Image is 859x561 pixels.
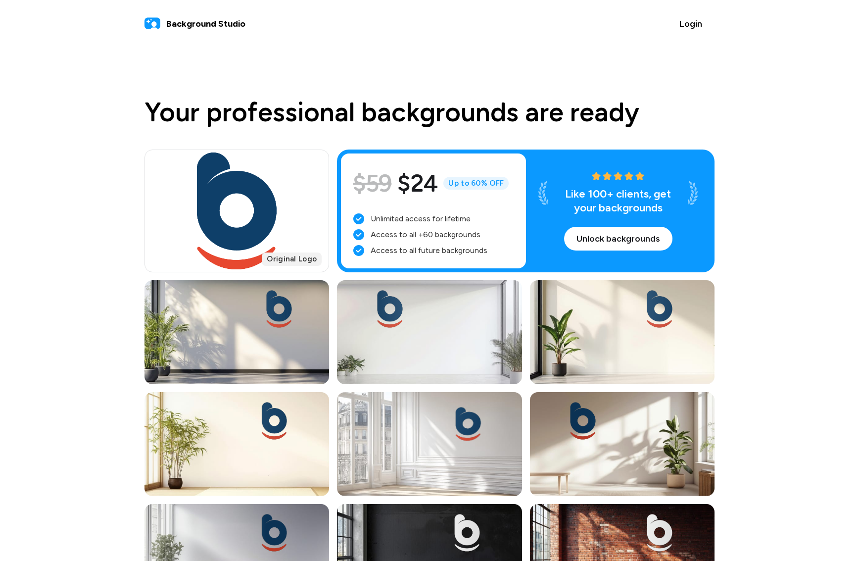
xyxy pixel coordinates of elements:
li: Access to all future backgrounds [353,245,514,256]
span: Login [679,17,702,31]
span: Original Logo [262,253,322,266]
img: logo [144,16,160,32]
span: Background Studio [166,17,245,31]
button: Login [667,12,715,36]
span: Unlock backgrounds [576,232,660,246]
h1: Your professional backgrounds are ready [144,99,639,126]
li: Access to all +60 backgrounds [353,229,514,241]
li: Unlimited access for lifetime [353,213,514,225]
a: Background Studio [144,16,245,32]
img: Laurel White [538,181,548,205]
span: $24 [397,165,437,201]
img: Laurel White [688,181,698,205]
span: $59 [353,165,391,201]
img: Project logo [194,150,279,272]
button: Unlock backgrounds [564,227,672,251]
p: Like 100+ clients, get your backgrounds [556,187,680,215]
span: Up to 60% OFF [443,177,509,190]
